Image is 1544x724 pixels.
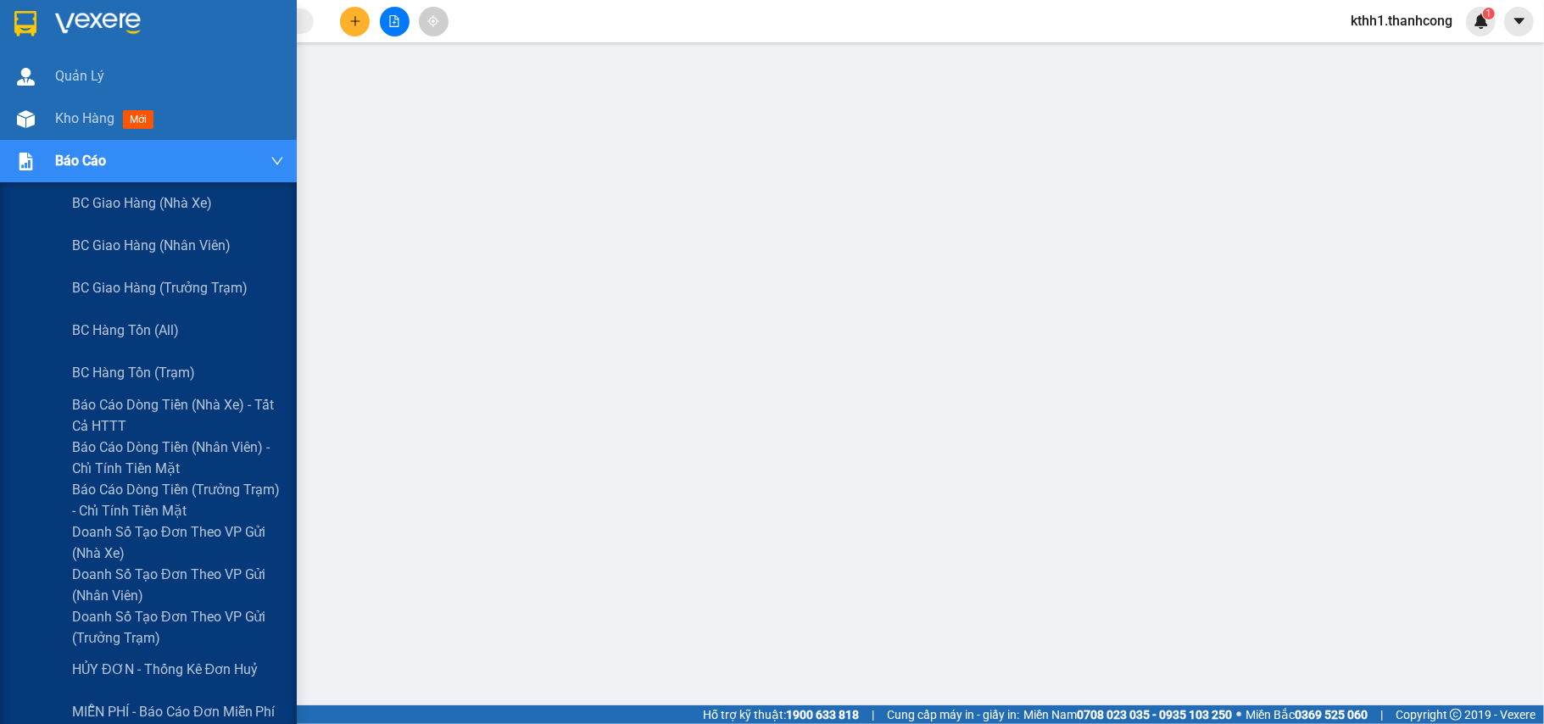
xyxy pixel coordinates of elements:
[380,7,410,36] button: file-add
[17,153,35,170] img: solution-icon
[14,11,36,36] img: logo-vxr
[72,362,195,383] span: BC hàng tồn (trạm)
[55,65,104,86] span: Quản Lý
[72,192,212,214] span: BC giao hàng (nhà xe)
[72,521,284,564] span: Doanh số tạo đơn theo VP gửi (nhà xe)
[72,320,179,341] span: BC hàng tồn (all)
[270,154,284,168] span: down
[419,7,449,36] button: aim
[1450,709,1462,721] span: copyright
[72,479,284,521] span: Báo cáo dòng tiền (trưởng trạm) - chỉ tính tiền mặt
[1512,14,1527,29] span: caret-down
[1295,708,1368,721] strong: 0369 525 060
[72,235,231,256] span: BC giao hàng (nhân viên)
[123,110,153,129] span: mới
[1474,14,1489,29] img: icon-new-feature
[887,705,1019,724] span: Cung cấp máy in - giấy in:
[55,110,114,126] span: Kho hàng
[72,277,248,298] span: BC giao hàng (trưởng trạm)
[786,708,859,721] strong: 1900 633 818
[72,701,276,722] span: MIỄN PHÍ - Báo cáo đơn miễn phí
[872,705,874,724] span: |
[72,394,284,437] span: Báo cáo dòng tiền (nhà xe) - tất cả HTTT
[72,659,258,680] span: HỦY ĐƠN - Thống kê đơn huỷ
[1023,705,1232,724] span: Miền Nam
[340,7,370,36] button: plus
[1077,708,1232,721] strong: 0708 023 035 - 0935 103 250
[388,15,400,27] span: file-add
[1236,711,1241,718] span: ⚪️
[17,110,35,128] img: warehouse-icon
[1485,8,1491,19] span: 1
[72,564,284,606] span: Doanh số tạo đơn theo VP gửi (nhân viên)
[349,15,361,27] span: plus
[72,437,284,479] span: Báo cáo dòng tiền (nhân viên) - chỉ tính tiền mặt
[1504,7,1534,36] button: caret-down
[427,15,439,27] span: aim
[703,705,859,724] span: Hỗ trợ kỹ thuật:
[72,606,284,649] span: Doanh số tạo đơn theo VP gửi (trưởng trạm)
[1337,10,1466,31] span: kthh1.thanhcong
[17,68,35,86] img: warehouse-icon
[55,150,106,171] span: Báo cáo
[1380,705,1383,724] span: |
[1246,705,1368,724] span: Miền Bắc
[1483,8,1495,19] sup: 1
